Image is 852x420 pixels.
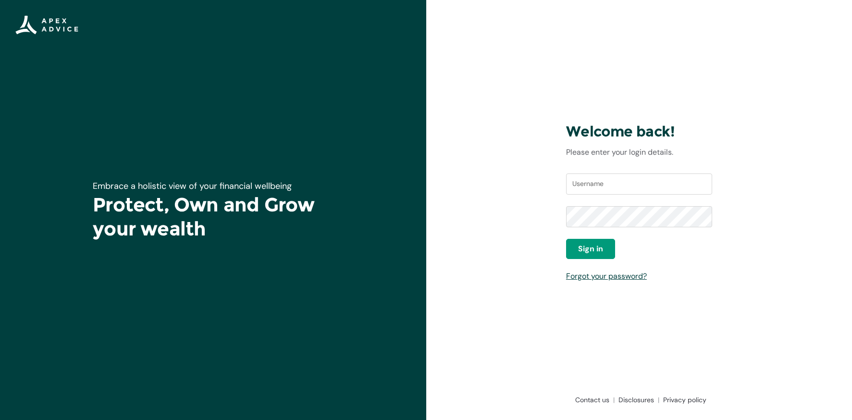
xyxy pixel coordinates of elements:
a: Privacy policy [659,395,706,405]
h1: Protect, Own and Grow your wealth [93,193,333,241]
button: Sign in [566,239,615,259]
span: Sign in [578,243,603,255]
input: Username [566,173,712,195]
a: Forgot your password? [566,271,647,281]
a: Disclosures [615,395,659,405]
span: Embrace a holistic view of your financial wellbeing [93,180,292,192]
img: Apex Advice Group [15,15,78,35]
a: Contact us [571,395,615,405]
h3: Welcome back! [566,123,712,141]
p: Please enter your login details. [566,147,712,158]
